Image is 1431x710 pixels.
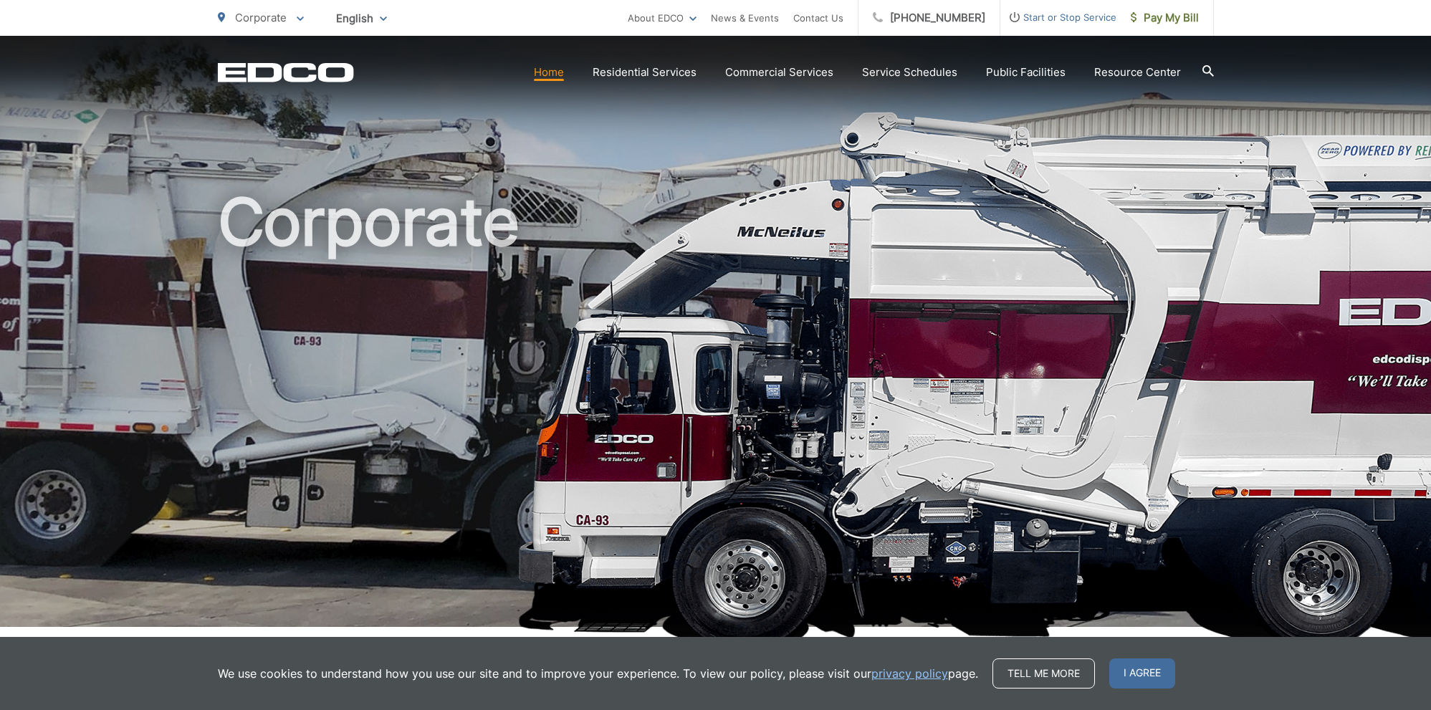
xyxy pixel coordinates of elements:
[1131,9,1199,27] span: Pay My Bill
[218,665,978,682] p: We use cookies to understand how you use our site and to improve your experience. To view our pol...
[534,64,564,81] a: Home
[992,658,1095,689] a: Tell me more
[593,64,697,81] a: Residential Services
[725,64,833,81] a: Commercial Services
[711,9,779,27] a: News & Events
[218,62,354,82] a: EDCD logo. Return to the homepage.
[862,64,957,81] a: Service Schedules
[793,9,843,27] a: Contact Us
[628,9,697,27] a: About EDCO
[218,186,1214,640] h1: Corporate
[1094,64,1181,81] a: Resource Center
[325,6,398,31] span: English
[986,64,1066,81] a: Public Facilities
[235,11,287,24] span: Corporate
[1109,658,1175,689] span: I agree
[871,665,948,682] a: privacy policy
